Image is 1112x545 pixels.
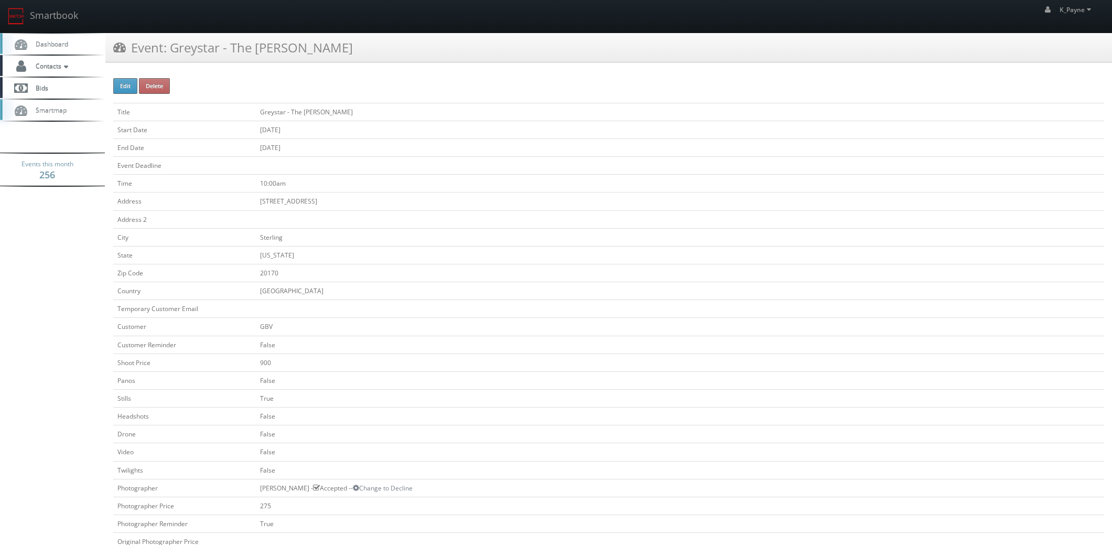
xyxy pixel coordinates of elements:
td: Start Date [113,121,256,138]
button: Delete [139,78,170,94]
td: Sterling [256,228,1104,246]
td: City [113,228,256,246]
td: Headshots [113,408,256,425]
td: Panos [113,371,256,389]
td: False [256,408,1104,425]
td: [DATE] [256,121,1104,138]
td: False [256,336,1104,354]
td: Country [113,282,256,300]
a: Change to Decline [353,484,413,493]
td: [US_STATE] [256,246,1104,264]
td: Time [113,175,256,193]
img: smartbook-logo.png [8,8,25,25]
td: [GEOGRAPHIC_DATA] [256,282,1104,300]
h3: Event: Greystar - The [PERSON_NAME] [113,38,353,57]
td: False [256,371,1104,389]
td: Drone [113,425,256,443]
td: Customer [113,318,256,336]
td: Photographer Price [113,497,256,515]
td: Shoot Price [113,354,256,371]
td: False [256,461,1104,479]
span: Smartmap [30,105,67,114]
span: Contacts [30,61,71,70]
td: True [256,515,1104,532]
td: True [256,389,1104,407]
td: Temporary Customer Email [113,300,256,318]
td: 275 [256,497,1104,515]
td: False [256,443,1104,461]
td: State [113,246,256,264]
td: Video [113,443,256,461]
span: Dashboard [30,39,68,48]
td: Stills [113,389,256,407]
td: GBV [256,318,1104,336]
span: Events this month [21,159,73,169]
td: 20170 [256,264,1104,282]
strong: 256 [39,168,55,181]
td: Photographer Reminder [113,515,256,532]
td: [PERSON_NAME] - Accepted -- [256,479,1104,497]
td: False [256,425,1104,443]
td: Photographer [113,479,256,497]
td: End Date [113,138,256,156]
td: Title [113,103,256,121]
td: Greystar - The [PERSON_NAME] [256,103,1104,121]
span: K_Payne [1060,5,1094,14]
td: Address 2 [113,210,256,228]
td: [STREET_ADDRESS] [256,193,1104,210]
td: Address [113,193,256,210]
button: Edit [113,78,137,94]
td: Zip Code [113,264,256,282]
td: Customer Reminder [113,336,256,354]
td: 900 [256,354,1104,371]
span: Bids [30,83,48,92]
td: [DATE] [256,138,1104,156]
td: 10:00am [256,175,1104,193]
td: Twilights [113,461,256,479]
td: Event Deadline [113,157,256,175]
